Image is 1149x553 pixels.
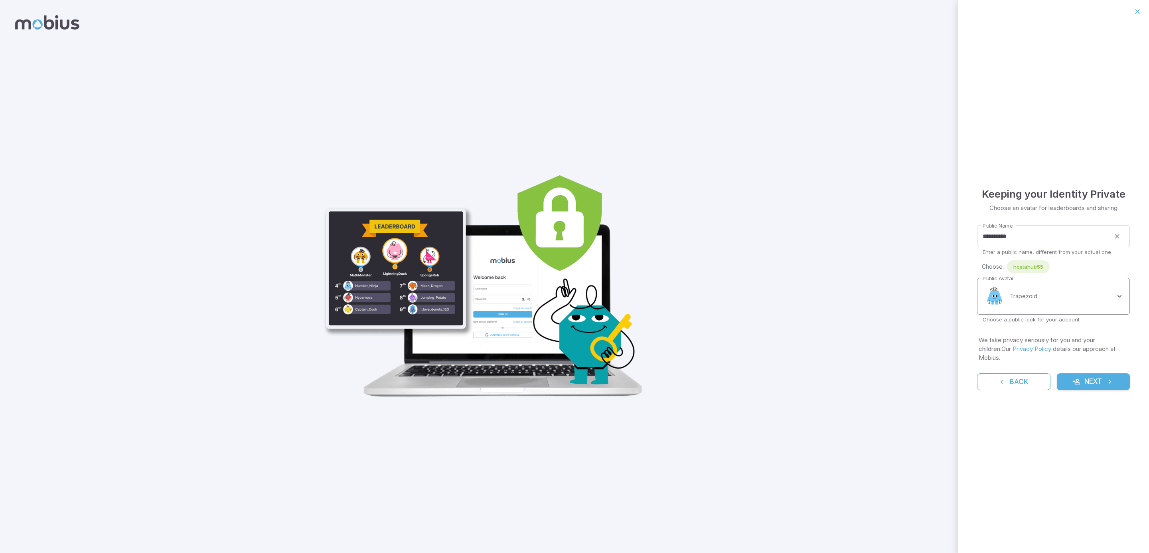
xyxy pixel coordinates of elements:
p: We take privacy seriously for you and your children. Our details our approach at Mobius. [979,336,1128,362]
label: Public Name [983,222,1013,230]
button: Next [1057,373,1130,390]
p: Choose a public look for your account [983,316,1124,323]
img: parent_3-illustration [320,147,650,404]
button: clear [1110,229,1124,244]
div: Choose: [982,260,1130,273]
img: trapezoid.svg [983,284,1007,308]
p: Trapezoid [1010,292,1037,301]
label: Public Avatar [983,275,1013,282]
h4: Keeping your Identity Private [982,186,1125,202]
div: hostahub55 [1007,260,1050,273]
span: hostahub55 [1007,263,1050,271]
a: Privacy Policy [1013,345,1051,353]
button: Back [977,373,1050,390]
p: Enter a public name, different from your actual one [983,248,1124,256]
p: Choose an avatar for leaderboards and sharing [989,204,1117,212]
